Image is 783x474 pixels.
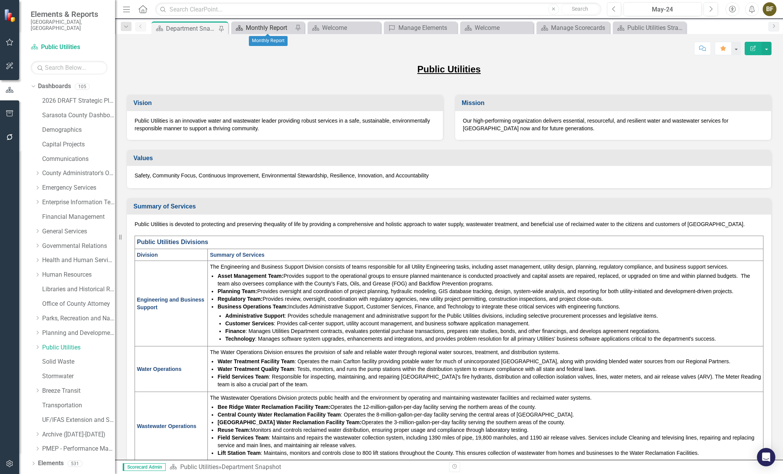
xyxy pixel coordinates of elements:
strong: Summary of Services [210,252,264,258]
a: PMEP - Performance Management Enhancement Program [42,444,115,453]
li: : Provides call-center support, utility account management, and business software application man... [225,320,761,327]
input: Search ClearPoint... [155,3,601,16]
a: Transportation [42,401,115,410]
strong: Central County Water Reclamation Facility Team [217,412,341,418]
li: Provides support to the operational groups to ensure planned maintenance is conducted proactively... [217,272,761,287]
div: 105 [75,83,90,90]
div: Department Snapshot [166,24,217,33]
li: Provides oversight and coordination of project planning, hydraulic modeling, GIS database trackin... [217,287,761,295]
span: Elements & Reports [31,10,107,19]
a: County Administrator's Office [42,169,115,178]
p: The Wastewater Operations Division protects public health and the environment by operating and ma... [210,394,761,402]
a: UF/IFAS Extension and Sustainability [42,416,115,425]
a: 2026 DRAFT Strategic Plan [42,97,115,105]
div: Monthly Report [246,23,293,33]
strong: Lift Station Team [217,450,261,456]
div: Department Snapshot [222,463,281,471]
a: Manage Elements [386,23,455,33]
li: : Responsible for inspecting, maintaining, and repairing [GEOGRAPHIC_DATA]’s fire hydrants, distr... [217,373,761,388]
div: Manage Scorecards [551,23,608,33]
u: Public Utilities [417,64,480,74]
strong: Reuse Team: [217,427,250,433]
a: Governmental Relations [42,242,115,251]
a: General Services [42,227,115,236]
li: : Maintains, monitors and controls close to 800 lift stations throughout the County. This ensures... [217,449,761,457]
a: Sarasota County Dashboard [42,111,115,120]
div: Monthly Report [249,36,288,46]
a: Capital Projects [42,140,115,149]
a: Parks, Recreation and Natural Resources [42,314,115,323]
strong: Public Utilities Divisions [137,239,208,245]
p: Public Utilities is an innovative water and wastewater leader providing robust services in a safe... [135,117,435,132]
li: : Operates the main Carlton facility providing potable water for much of unincorporated [GEOGRAPH... [217,358,761,365]
li: Provides review, oversight, coordination with regulatory agencies, new utility project permitting... [217,295,761,303]
strong: Regulatory Team: [217,296,262,302]
li: Includes Administrative Support, Customer Services, Finance, and Technology to integrate these cr... [217,303,761,343]
button: May-24 [623,2,702,16]
a: Human Resources [42,271,115,279]
li: : Operates the 8-million-gallon-per-day facility serving the central areas of [GEOGRAPHIC_DATA]. [217,411,761,418]
strong: Business Operations Team: [217,303,288,310]
a: Stormwater [42,372,115,381]
strong: Water Treatment Quality Team [217,366,294,372]
li: : Tests, monitors, and runs the pump stations within the distribution system to ensure compliance... [217,365,761,373]
small: [GEOGRAPHIC_DATA], [GEOGRAPHIC_DATA] [31,19,107,31]
strong: Bee Ridge Water Reclamation Facility Team: [217,404,330,410]
div: Welcome [322,23,379,33]
li: : Manages software system upgrades, enhancements and integrations, and provides problem resolutio... [225,335,761,343]
h3: Vision [133,100,439,107]
span: Scorecard Admin [123,463,166,471]
a: Dashboards [38,82,71,91]
input: Search Below... [31,61,107,74]
div: 531 [67,460,82,467]
a: Financial Management [42,213,115,221]
strong: Field Services Team [217,435,269,441]
strong: Customer Services [225,320,274,326]
a: Office of County Attorney [42,300,115,308]
strong: Division [137,252,158,258]
strong: Technology [225,336,255,342]
p: The Water Operations Division ensures the provision of safe and reliable water through regional w... [210,348,761,356]
div: May-24 [626,5,699,14]
span: quality of life by providing a comprehensive and holistic approach to water supply, wastewater tr... [271,221,745,227]
p: The Engineering and Business Support Division consists of teams responsible for all Utility Engin... [210,263,761,271]
a: Welcome [309,23,379,33]
strong: Planning Team: [217,288,257,294]
a: Welcome [462,23,531,33]
a: Enterprise Information Technology [42,198,115,207]
a: Demographics [42,126,115,134]
span: Public Utilities is devoted to protecting and preserving the [135,221,271,227]
a: Communications [42,155,115,164]
span: Wastewater Operations [137,423,196,429]
a: Public Utilities [180,463,219,471]
a: Emergency Services [42,184,115,192]
a: Public Utilities [42,343,115,352]
img: ClearPoint Strategy [4,9,17,22]
a: Planning and Development Services [42,329,115,338]
strong: Administrative Support [225,313,285,319]
li: Operates the 12-million-gallon-per-day facility serving the northern areas of the county. [217,403,761,411]
strong: [GEOGRAPHIC_DATA] Water Reclamation Facility Team: [217,419,361,425]
button: BF [763,2,776,16]
div: Public Utilities Strategic Business Plan Home [627,23,684,33]
li: : Manages Utilities Department contracts, evaluates potential purchase transactions, prepares rat... [225,327,761,335]
span: Engineering and Business Support [137,297,204,310]
a: Manage Scorecards [538,23,608,33]
a: Public Utilities Strategic Business Plan Home [615,23,684,33]
div: Welcome [475,23,531,33]
strong: Finance [225,328,245,334]
li: Monitors and controls reclaimed water distribution, ensuring proper usage and compliance through ... [217,426,761,434]
li: : Provides schedule management and administrative support for the Public Utilities divisions, inc... [225,312,761,320]
a: Health and Human Services [42,256,115,265]
strong: Asset Management Team: [217,273,283,279]
a: Public Utilities [31,43,107,52]
a: Elements [38,459,64,468]
strong: Field Services Team [217,374,269,380]
button: Search [561,4,599,15]
p: Our high-performing organization delivers essential, resourceful, and resilient water and wastewa... [463,117,763,132]
li: : Maintains and repairs the wastewater collection system, including 1390 miles of pipe, 19,800 ma... [217,434,761,449]
a: Monthly Report [233,23,293,33]
span: Water Operations [137,366,181,372]
li: Operates the 3-million-gallon-per-day facility serving the southern areas of the county. [217,418,761,426]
